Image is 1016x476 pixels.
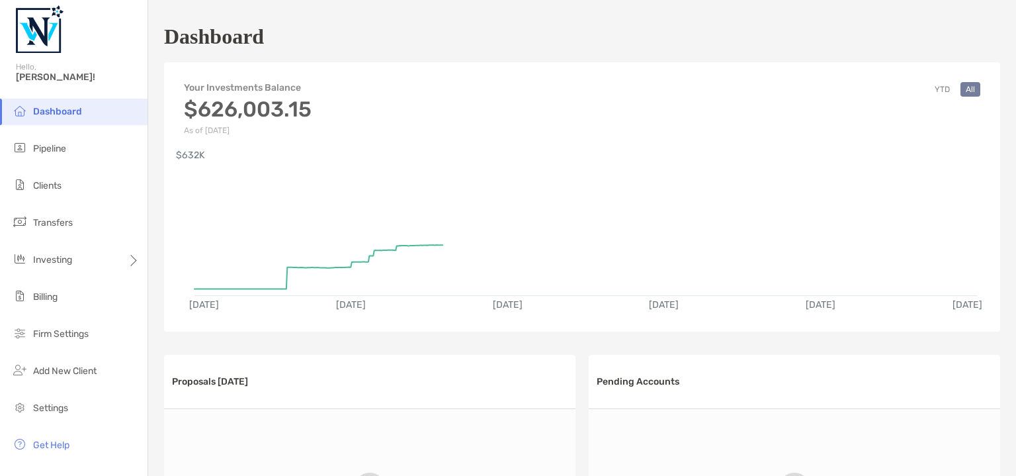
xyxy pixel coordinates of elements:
img: firm-settings icon [12,325,28,341]
img: transfers icon [12,214,28,230]
span: Transfers [33,217,73,228]
span: Firm Settings [33,328,89,340]
img: dashboard icon [12,103,28,119]
span: Settings [33,403,68,414]
text: [DATE] [189,299,219,310]
text: [DATE] [493,299,523,310]
text: [DATE] [649,299,679,310]
h3: Pending Accounts [597,376,679,387]
img: billing icon [12,288,28,304]
span: Clients [33,180,62,191]
text: [DATE] [806,299,835,310]
span: [PERSON_NAME]! [16,71,140,83]
span: Billing [33,291,58,303]
button: YTD [929,82,955,97]
img: investing icon [12,251,28,267]
span: Dashboard [33,106,82,117]
img: pipeline icon [12,140,28,156]
span: Investing [33,254,72,265]
img: settings icon [12,399,28,415]
text: $632K [176,150,205,161]
img: Zoe Logo [16,5,63,53]
h4: Your Investments Balance [184,82,312,93]
img: get-help icon [12,436,28,452]
span: Add New Client [33,365,97,377]
button: All [960,82,980,97]
h3: $626,003.15 [184,97,312,122]
img: add_new_client icon [12,362,28,378]
img: clients icon [12,177,28,193]
text: [DATE] [952,299,982,310]
span: Get Help [33,440,69,451]
span: Pipeline [33,143,66,154]
h1: Dashboard [164,24,264,49]
p: As of [DATE] [184,126,312,135]
h3: Proposals [DATE] [172,376,248,387]
text: [DATE] [336,299,366,310]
